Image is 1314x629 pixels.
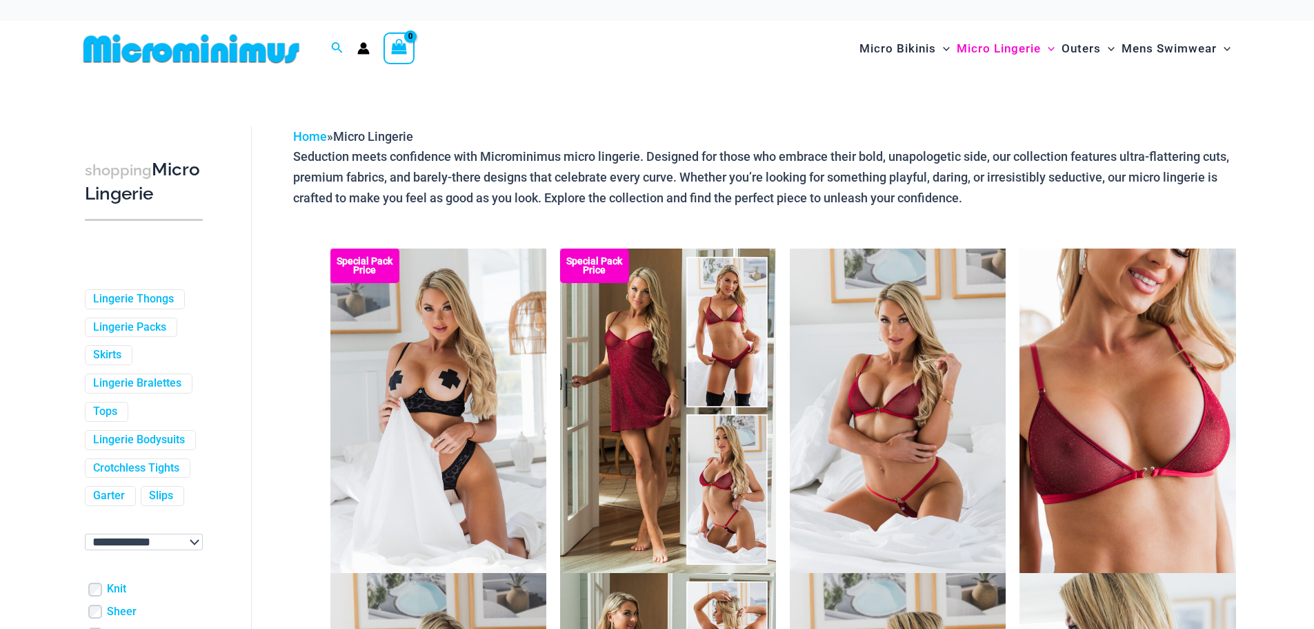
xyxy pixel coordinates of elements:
[85,534,203,550] select: wpc-taxonomy-pa_color-745982
[93,376,181,391] a: Lingerie Bralettes
[107,582,126,597] a: Knit
[85,162,152,179] span: shopping
[859,31,936,66] span: Micro Bikinis
[333,129,413,144] span: Micro Lingerie
[560,249,776,573] img: Guilty Pleasures Red Collection Pack F
[107,605,137,619] a: Sheer
[93,461,179,476] a: Crotchless Tights
[293,146,1236,208] p: Seduction meets confidence with Microminimus micro lingerie. Designed for those who embrace their...
[331,40,344,57] a: Search icon link
[384,32,415,64] a: View Shopping Cart, empty
[936,31,950,66] span: Menu Toggle
[957,31,1041,66] span: Micro Lingerie
[93,292,174,307] a: Lingerie Thongs
[330,257,399,275] b: Special Pack Price
[560,257,629,275] b: Special Pack Price
[293,129,413,144] span: »
[1122,31,1217,66] span: Mens Swimwear
[953,28,1058,70] a: Micro LingerieMenu ToggleMenu Toggle
[1019,249,1235,573] img: Guilty Pleasures Red 1045 Bra 01
[1062,31,1101,66] span: Outers
[330,249,546,573] img: Nights Fall Silver Leopard 1036 Bra 6046 Thong 09v2
[93,489,125,503] a: Garter
[1118,28,1234,70] a: Mens SwimwearMenu ToggleMenu Toggle
[1101,31,1115,66] span: Menu Toggle
[93,433,185,447] a: Lingerie Bodysuits
[1058,28,1118,70] a: OutersMenu ToggleMenu Toggle
[293,129,327,144] a: Home
[93,320,166,335] a: Lingerie Packs
[93,405,117,419] a: Tops
[856,28,953,70] a: Micro BikinisMenu ToggleMenu Toggle
[357,42,370,55] a: Account icon link
[854,26,1237,72] nav: Site Navigation
[93,348,121,362] a: Skirts
[78,33,305,64] img: MM SHOP LOGO FLAT
[85,158,203,206] h3: Micro Lingerie
[1217,31,1231,66] span: Menu Toggle
[790,249,1006,573] img: Guilty Pleasures Red 1045 Bra 689 Micro 05
[1041,31,1055,66] span: Menu Toggle
[149,489,173,503] a: Slips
